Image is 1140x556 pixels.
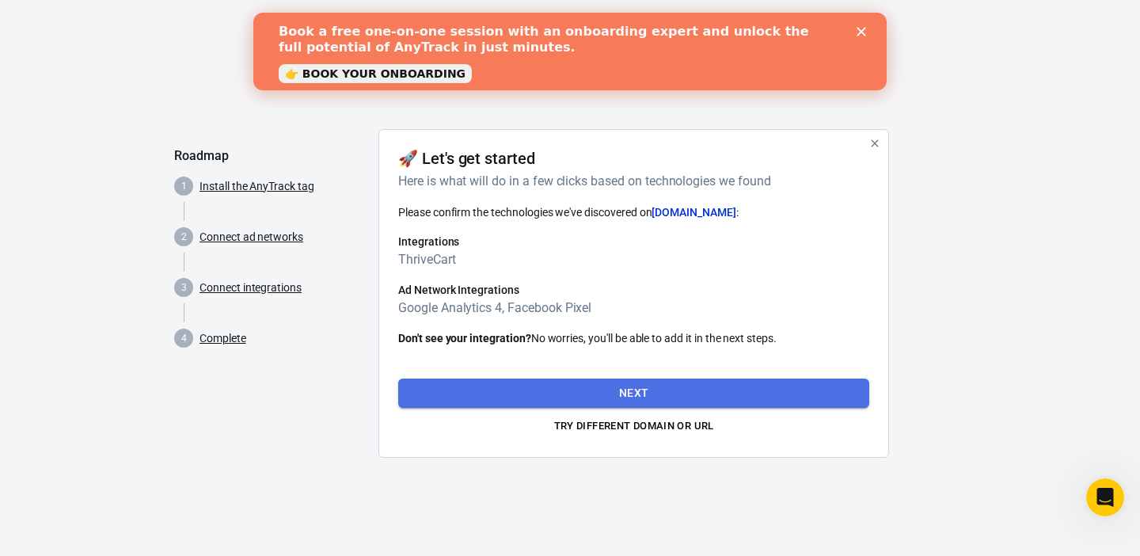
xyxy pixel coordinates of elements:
h5: Roadmap [174,148,366,164]
button: Next [398,379,869,408]
h4: 🚀 Let's get started [398,149,535,168]
h6: Ad Network Integrations [398,282,869,298]
iframe: Intercom live chat [1086,478,1124,516]
div: AnyTrack [174,25,966,53]
text: 3 [181,282,187,293]
h6: ThriveCart [398,249,869,269]
iframe: Intercom live chat banner [253,13,887,90]
a: Install the AnyTrack tag [199,178,314,195]
a: Connect ad networks [199,229,303,246]
span: Please confirm the technologies we've discovered on : [398,206,739,219]
p: No worries, you'll be able to add it in the next steps. [398,330,869,347]
a: Complete [199,330,246,347]
text: 2 [181,231,187,242]
text: 4 [181,333,187,344]
strong: Don't see your integration? [398,332,531,345]
button: Try different domain or url [398,414,869,439]
div: Close [603,14,619,24]
a: Connect integrations [199,280,302,296]
h6: Integrations [398,234,869,249]
h6: Google Analytics 4, Facebook Pixel [398,298,869,318]
span: [DOMAIN_NAME] [652,206,735,219]
h6: Here is what will do in a few clicks based on technologies we found [398,171,863,191]
text: 1 [181,181,187,192]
